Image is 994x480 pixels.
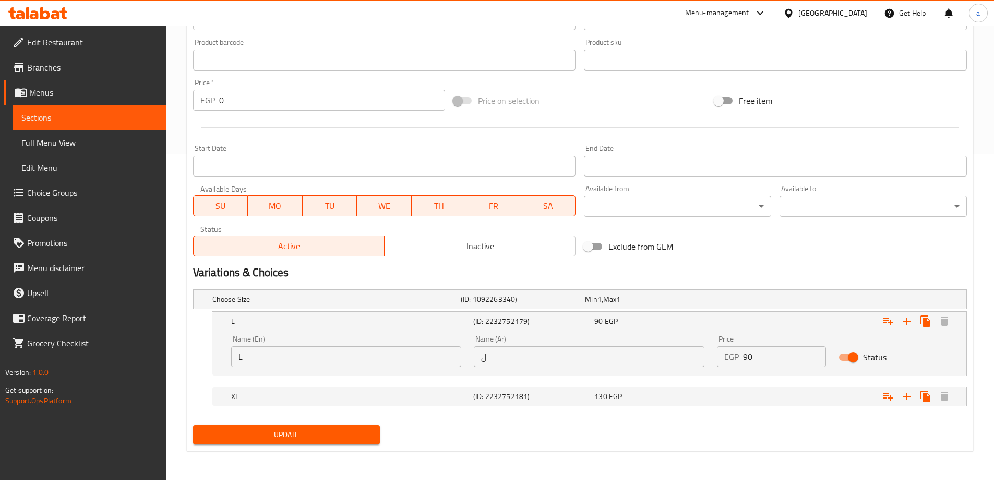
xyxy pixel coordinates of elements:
[935,312,954,331] button: Delete L
[616,292,620,306] span: 1
[193,195,248,216] button: SU
[471,198,517,214] span: FR
[584,50,967,71] input: Please enter product sku
[248,195,303,216] button: MO
[303,195,357,216] button: TU
[193,50,576,71] input: Please enter product barcode
[5,383,53,397] span: Get support on:
[461,294,581,305] h5: (ID: 1092263340)
[4,80,166,105] a: Menus
[685,7,749,19] div: Menu-management
[4,30,166,55] a: Edit Restaurant
[412,195,466,216] button: TH
[608,240,673,253] span: Exclude from GEM
[194,290,966,309] div: Expand
[897,387,916,406] button: Add new choice
[201,428,372,441] span: Update
[935,387,954,406] button: Delete XL
[193,425,380,444] button: Update
[27,262,158,274] span: Menu disclaimer
[605,314,618,328] span: EGP
[5,366,31,379] span: Version:
[743,346,826,367] input: Please enter price
[212,294,457,305] h5: Choose Size
[21,161,158,174] span: Edit Menu
[597,292,602,306] span: 1
[473,391,590,402] h5: (ID: 2232752181)
[4,55,166,80] a: Branches
[780,196,967,217] div: ​
[585,294,705,305] div: ,
[603,292,616,306] span: Max
[357,195,412,216] button: WE
[594,390,607,403] span: 130
[5,394,71,407] a: Support.OpsPlatform
[384,236,576,256] button: Inactive
[474,346,704,367] input: Enter name Ar
[525,198,572,214] span: SA
[609,390,622,403] span: EGP
[231,316,469,326] h5: L
[27,36,158,49] span: Edit Restaurant
[193,265,967,280] h2: Variations & Choices
[897,312,916,331] button: Add new choice
[13,130,166,155] a: Full Menu View
[416,198,462,214] span: TH
[212,387,966,406] div: Expand
[32,366,49,379] span: 1.0.0
[879,387,897,406] button: Add choice group
[361,198,408,214] span: WE
[879,312,897,331] button: Add choice group
[916,387,935,406] button: Clone new choice
[724,350,739,363] p: EGP
[21,136,158,149] span: Full Menu View
[27,237,158,249] span: Promotions
[307,198,353,214] span: TU
[13,105,166,130] a: Sections
[27,212,158,224] span: Coupons
[4,255,166,280] a: Menu disclaimer
[473,316,590,326] h5: (ID: 2232752179)
[252,198,298,214] span: MO
[594,314,603,328] span: 90
[13,155,166,180] a: Edit Menu
[4,180,166,205] a: Choice Groups
[4,230,166,255] a: Promotions
[4,306,166,331] a: Coverage Report
[798,7,867,19] div: [GEOGRAPHIC_DATA]
[521,195,576,216] button: SA
[4,205,166,230] a: Coupons
[4,280,166,306] a: Upsell
[863,351,887,364] span: Status
[389,239,571,254] span: Inactive
[198,198,244,214] span: SU
[585,292,597,306] span: Min
[739,95,772,107] span: Free item
[27,337,158,349] span: Grocery Checklist
[4,331,166,356] a: Grocery Checklist
[27,287,158,299] span: Upsell
[200,94,215,107] p: EGP
[193,236,385,256] button: Active
[231,346,462,367] input: Enter name En
[976,7,980,19] span: a
[478,95,540,107] span: Price on selection
[584,196,771,217] div: ​
[198,239,380,254] span: Active
[27,61,158,74] span: Branches
[212,312,966,331] div: Expand
[29,86,158,99] span: Menus
[231,391,469,402] h5: XL
[219,90,446,111] input: Please enter price
[27,312,158,324] span: Coverage Report
[21,111,158,124] span: Sections
[466,195,521,216] button: FR
[27,186,158,199] span: Choice Groups
[916,312,935,331] button: Clone new choice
